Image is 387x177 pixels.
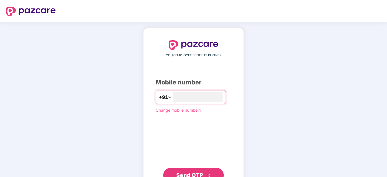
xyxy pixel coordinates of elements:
img: logo [6,7,56,16]
span: YOUR EMPLOYEE BENEFITS PARTNER [166,53,221,58]
span: +91 [159,93,168,101]
a: Change mobile number? [156,108,201,113]
span: down [168,95,172,99]
img: logo [169,40,218,50]
div: Mobile number [156,78,231,87]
